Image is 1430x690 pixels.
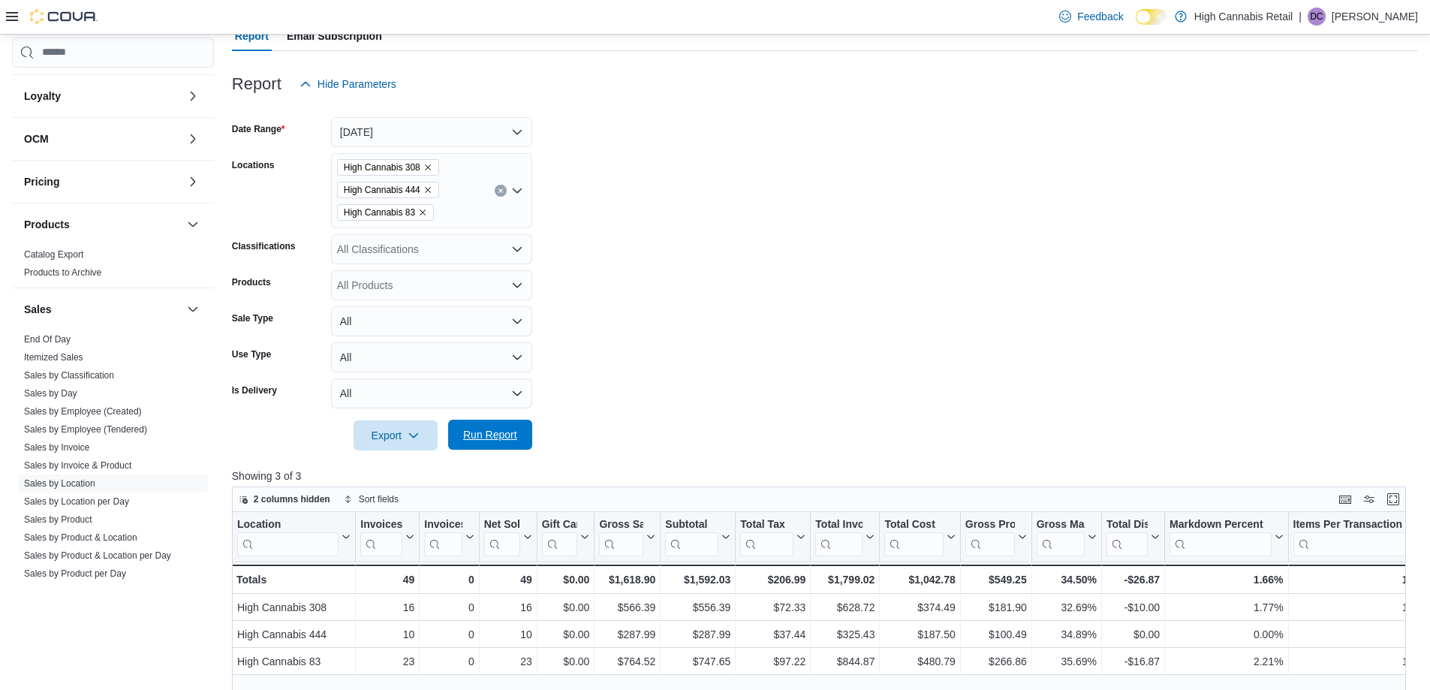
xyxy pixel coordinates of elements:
a: End Of Day [24,334,71,345]
div: Markdown Percent [1170,518,1271,556]
div: Gross Sales [599,518,643,532]
a: Sales by Invoice [24,442,89,453]
button: Gross Sales [599,518,655,556]
div: $1,042.78 [884,571,955,589]
button: All [331,306,532,336]
div: Total Invoiced [815,518,863,532]
span: High Cannabis 444 [337,182,439,198]
div: 49 [484,571,532,589]
button: Products [184,215,202,234]
div: $747.65 [665,652,730,670]
button: Keyboard shortcuts [1336,490,1354,508]
div: $0.00 [542,598,590,616]
button: Products [24,217,181,232]
a: Itemized Sales [24,352,83,363]
div: Subtotal [665,518,718,532]
a: Sales by Product & Location [24,532,137,543]
span: Sales by Day [24,387,77,399]
div: Total Discount [1106,518,1148,532]
div: $549.25 [965,571,1027,589]
div: 1.81 [1293,598,1422,616]
div: Items Per Transaction [1293,518,1410,556]
button: Location [237,518,351,556]
label: Classifications [232,240,296,252]
span: High Cannabis 83 [344,205,415,220]
div: 35.69% [1037,652,1097,670]
div: Markdown Percent [1170,518,1271,532]
label: Locations [232,159,275,171]
span: Sales by Invoice & Product [24,459,131,472]
h3: Pricing [24,174,59,189]
label: Use Type [232,348,271,360]
div: $37.44 [740,625,805,643]
label: Is Delivery [232,384,277,396]
div: Products [12,246,214,288]
div: $556.39 [665,598,730,616]
span: 2 columns hidden [254,493,330,505]
span: DC [1310,8,1323,26]
span: Itemized Sales [24,351,83,363]
button: Sales [184,300,202,318]
div: $1,618.90 [599,571,655,589]
div: -$26.87 [1106,571,1160,589]
p: Showing 3 of 3 [232,469,1418,484]
button: Remove High Cannabis 83 from selection in this group [418,208,427,217]
div: $187.50 [884,625,955,643]
div: 1.77% [1170,598,1283,616]
button: Net Sold [484,518,532,556]
button: Pricing [24,174,181,189]
span: End Of Day [24,333,71,345]
a: Sales by Product [24,514,92,525]
div: $181.90 [965,598,1027,616]
div: -$16.87 [1106,652,1160,670]
a: Sales by Employee (Tendered) [24,424,147,435]
div: 0 [424,571,474,589]
div: 0 [424,652,474,670]
h3: Loyalty [24,89,61,104]
div: 10 [484,625,532,643]
div: Gross Profit [965,518,1015,556]
span: Email Subscription [287,21,382,51]
div: 0 [424,598,474,616]
div: Gift Card Sales [542,518,578,556]
div: High Cannabis 308 [237,598,351,616]
button: Loyalty [24,89,181,104]
div: Gift Cards [542,518,578,532]
button: All [331,378,532,408]
h3: Report [232,75,281,93]
div: 1.45 [1293,571,1422,589]
div: Net Sold [484,518,520,556]
a: Sales by Product & Location per Day [24,550,171,561]
span: Catalog Export [24,249,83,261]
div: 2.21% [1170,652,1283,670]
span: Feedback [1077,9,1123,24]
div: 32.69% [1037,598,1097,616]
div: 1.35 [1293,652,1422,670]
h3: Sales [24,302,52,317]
p: | [1299,8,1302,26]
div: Net Sold [484,518,520,532]
span: Export [363,420,429,450]
h3: OCM [24,131,49,146]
div: 10 [360,625,414,643]
div: Total Discount [1106,518,1148,556]
h3: Products [24,217,70,232]
div: 0.00% [1170,625,1283,643]
div: 1.66% [1170,571,1283,589]
div: Gross Margin [1036,518,1084,532]
div: Invoices Sold [360,518,402,556]
p: High Cannabis Retail [1194,8,1293,26]
div: Total Tax [740,518,793,532]
div: High Cannabis 83 [237,652,351,670]
div: Total Cost [884,518,943,556]
div: High Cannabis 444 [237,625,351,643]
a: Catalog Export [24,249,83,260]
div: Items Per Transaction [1293,518,1410,532]
div: $266.86 [965,652,1027,670]
button: Run Report [448,420,532,450]
a: Sales by Day [24,388,77,399]
button: Invoices Sold [360,518,414,556]
div: 49 [360,571,414,589]
button: Items Per Transaction [1293,518,1422,556]
div: $287.99 [665,625,730,643]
